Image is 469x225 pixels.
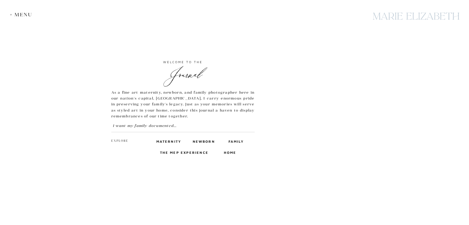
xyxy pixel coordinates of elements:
a: Newborn [193,138,213,144]
a: home [224,149,235,155]
h2: Journal [111,66,255,77]
a: The MEP Experience [160,149,210,155]
a: I want my family documented... [113,123,190,129]
a: Family [228,138,243,144]
h3: welcome to the [111,59,255,65]
div: + Menu [10,12,35,18]
a: maternity [156,138,178,144]
h2: explore [111,138,129,144]
p: As a fine art maternity, newborn, and family photographer here in our nation's capital, [GEOGRAPH... [111,89,255,119]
